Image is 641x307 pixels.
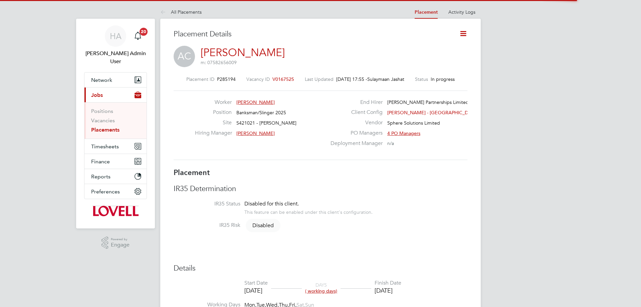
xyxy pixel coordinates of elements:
span: Engage [111,242,130,248]
a: HA[PERSON_NAME] Admin User [84,25,147,65]
span: Hays Admin User [84,49,147,65]
span: In progress [431,76,455,82]
a: Activity Logs [448,9,475,15]
label: PO Managers [327,130,383,137]
a: Positions [91,108,113,114]
a: Go to home page [84,206,147,216]
div: Finish Date [375,280,401,287]
span: [PERSON_NAME] - [GEOGRAPHIC_DATA] [387,110,478,116]
button: Timesheets [84,139,147,154]
span: Disabled [246,219,280,232]
a: All Placements [160,9,202,15]
div: DAYS [302,282,341,294]
h3: Placement Details [174,29,449,39]
nav: Main navigation [76,19,155,228]
span: Sulaymaan Jashat [367,76,404,82]
span: [PERSON_NAME] [236,130,275,136]
a: Vacancies [91,117,115,124]
span: [PERSON_NAME] Partnerships Limited [387,99,469,105]
label: Status [415,76,428,82]
span: V0167525 [272,76,294,82]
a: Placements [91,127,120,133]
div: Jobs [84,102,147,139]
span: 4 PO Managers [387,130,420,136]
button: Reports [84,169,147,184]
label: Site [195,119,232,126]
label: Worker [195,99,232,106]
span: [DATE] 17:55 - [336,76,367,82]
span: m: 07582656009 [201,59,237,65]
span: Preferences [91,188,120,195]
div: [DATE] [244,287,268,294]
span: Timesheets [91,143,119,150]
div: [DATE] [375,287,401,294]
span: Disabled for this client. [244,200,299,207]
div: This feature can be enabled under this client's configuration. [244,207,373,215]
label: Placement ID [186,76,214,82]
span: Banksman/Slinger 2025 [236,110,286,116]
label: End Hirer [327,99,383,106]
label: Vacancy ID [246,76,270,82]
a: [PERSON_NAME] [201,46,285,59]
label: Deployment Manager [327,140,383,147]
span: Jobs [91,92,103,98]
a: Placement [415,9,438,15]
span: Finance [91,158,110,165]
span: AC [174,46,195,67]
span: Sphere Solutions Limited [387,120,440,126]
label: Hiring Manager [195,130,232,137]
a: Powered byEngage [101,237,130,249]
span: HA [110,32,122,40]
div: Start Date [244,280,268,287]
label: Position [195,109,232,116]
span: Network [91,77,112,83]
span: [PERSON_NAME] [236,99,275,105]
span: n/a [387,140,394,146]
button: Finance [84,154,147,169]
label: IR35 Status [174,200,240,207]
b: Placement [174,168,210,177]
label: Client Config [327,109,383,116]
span: S421021 - [PERSON_NAME] [236,120,296,126]
label: Last Updated [305,76,334,82]
button: Preferences [84,184,147,199]
h3: IR35 Determination [174,184,467,194]
span: Reports [91,173,111,180]
button: Jobs [84,88,147,102]
span: 20 [140,28,148,36]
span: Powered by [111,237,130,242]
h3: Details [174,264,467,273]
span: ( working days) [305,288,337,294]
button: Network [84,72,147,87]
label: IR35 Risk [174,222,240,229]
span: P285194 [217,76,236,82]
img: lovell-logo-retina.png [92,206,138,216]
a: 20 [131,25,145,47]
label: Vendor [327,119,383,126]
